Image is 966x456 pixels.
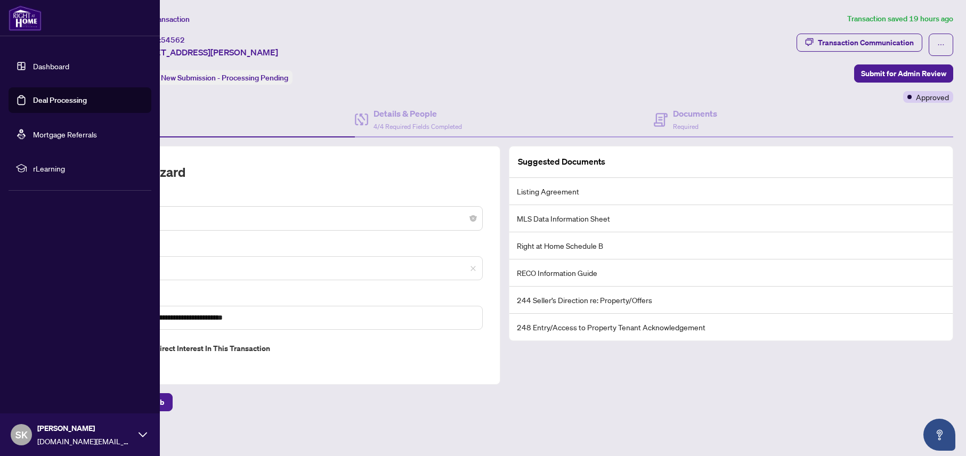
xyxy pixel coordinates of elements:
[518,155,605,168] article: Suggested Documents
[37,435,133,447] span: [DOMAIN_NAME][EMAIL_ADDRESS][DOMAIN_NAME]
[79,208,476,229] span: Listing - Lease
[854,64,953,83] button: Submit for Admin Review
[33,61,69,71] a: Dashboard
[509,205,953,232] li: MLS Data Information Sheet
[374,123,462,131] span: 4/4 Required Fields Completed
[73,243,483,255] label: MLS ID
[923,419,955,451] button: Open asap
[73,343,483,354] label: Do you have direct or indirect interest in this transaction
[861,65,946,82] span: Submit for Admin Review
[73,293,483,305] label: Property Address
[470,215,476,222] span: close-circle
[132,70,293,85] div: Status:
[937,41,945,48] span: ellipsis
[132,46,278,59] span: [STREET_ADDRESS][PERSON_NAME]
[9,5,42,31] img: logo
[37,422,133,434] span: [PERSON_NAME]
[797,34,922,52] button: Transaction Communication
[509,287,953,314] li: 244 Seller’s Direction re: Property/Offers
[847,13,953,25] article: Transaction saved 19 hours ago
[15,427,28,442] span: SK
[374,107,462,120] h4: Details & People
[673,123,699,131] span: Required
[161,35,185,45] span: 54562
[509,259,953,287] li: RECO Information Guide
[673,107,717,120] h4: Documents
[509,232,953,259] li: Right at Home Schedule B
[73,193,483,205] label: Transaction Type
[33,162,144,174] span: rLearning
[916,91,949,103] span: Approved
[818,34,914,51] div: Transaction Communication
[509,314,953,340] li: 248 Entry/Access to Property Tenant Acknowledgement
[509,178,953,205] li: Listing Agreement
[33,129,97,139] a: Mortgage Referrals
[133,14,190,24] span: View Transaction
[33,95,87,105] a: Deal Processing
[161,73,288,83] span: New Submission - Processing Pending
[470,265,476,272] span: close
